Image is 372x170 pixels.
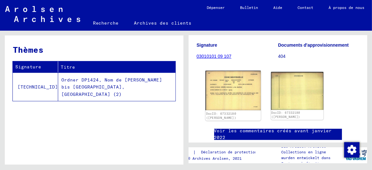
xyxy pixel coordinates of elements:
[197,54,231,59] a: 03010101 09 107
[271,111,300,119] a: DocID: 67332180 ([PERSON_NAME])
[5,6,80,22] img: Arolsen_neg.svg
[271,72,324,110] img: 002.jpg
[207,5,225,10] font: Dépenser
[197,42,217,48] font: Signature
[206,112,236,120] a: DocID: 67332180 ([PERSON_NAME])
[196,149,292,156] a: Déclaration de protection des données
[214,127,342,141] a: Voir les commentaires créés avant janvier 2022
[193,149,196,155] font: |
[214,128,332,140] font: Voir les commentaires créés avant janvier 2022
[152,156,242,161] font: Droits d'auteur © Archives Arolsen, 2021
[344,142,360,158] img: Modifier
[201,150,284,154] font: Déclaration de protection des données
[61,64,75,70] font: Titre
[85,15,127,31] a: Recherche
[240,5,258,10] font: Bulletin
[281,155,330,166] font: wurden entwickelt dans Partnerschaft mit
[127,15,199,31] a: Archives des clients
[298,5,314,10] font: Contact
[61,77,162,97] font: Ordner DP1424, Nom de [PERSON_NAME] bis [GEOGRAPHIC_DATA], [GEOGRAPHIC_DATA] (2)
[278,42,349,48] font: Documents d'approvisionnement
[93,20,119,26] font: Recherche
[134,20,192,26] font: Archives des clients
[18,84,58,90] font: [TECHNICAL_ID]
[15,64,41,70] font: Signature
[329,5,365,10] font: À propos de nous
[278,54,285,59] font: 404
[274,5,283,10] font: Aide
[205,71,261,110] img: 001.jpg
[13,44,43,55] font: Thèmes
